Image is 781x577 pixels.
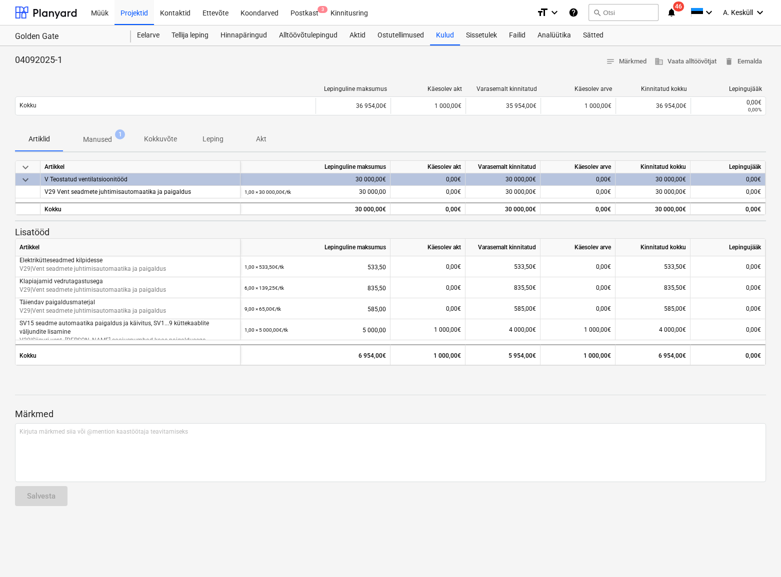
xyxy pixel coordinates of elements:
div: 0,00€ [540,277,615,298]
div: 533,50€ [465,256,540,277]
div: Käesolev akt [395,85,462,92]
a: Analüütika [531,25,577,45]
div: 835,50€ [615,277,690,298]
a: Eelarve [131,25,165,45]
i: format_size [536,6,548,18]
p: SV15 seadme automaatika paigaldus ja käivitus, SV1...9 küttekaablite väljundite lisamine [19,319,236,336]
button: Vaata alltöövõtjat [650,54,720,69]
div: 0,00€ [694,203,761,216]
div: Artikkel [40,161,240,173]
div: 1 000,00€ [540,344,615,365]
small: 9,00 × 65,00€ / tk [244,306,281,312]
div: Failid [503,25,531,45]
div: Varasemalt kinnitatud [470,85,537,92]
i: notifications [666,6,676,18]
div: Käesolev arve [540,239,615,256]
p: Täiendav paigaldusmaterjal [19,298,236,307]
small: 6,00 × 139,25€ / tk [244,285,284,291]
button: Otsi [588,4,658,21]
div: 36 954,00€ [615,98,690,114]
span: 3 [317,6,327,13]
div: Sätted [577,25,609,45]
div: Artikkel [15,239,240,256]
small: 1,00 × 533,50€ / tk [244,264,284,270]
span: 46 [673,1,684,11]
div: 1 000,00€ [390,344,465,365]
div: 0,00€ [390,277,465,298]
div: 585,00€ [615,298,690,319]
div: 0,00€ [540,186,615,198]
a: Tellija leping [165,25,214,45]
div: 30 000,00€ [465,186,540,198]
div: 30 000,00€ [465,173,540,186]
div: 1 000,00€ [540,319,615,340]
p: Akt [249,134,273,144]
div: 0,00€ [390,298,465,319]
div: Varasemalt kinnitatud [465,161,540,173]
div: 1 000,00€ [540,98,615,114]
div: 0,00€ [695,99,761,106]
div: 0,00€ [390,202,465,215]
div: Sissetulek [460,25,503,45]
span: V29 Vent seadmete juhtimisautomaatika ja paigaldus [44,188,191,195]
div: 0,00€ [694,186,761,198]
div: Kinnitatud kokku [620,85,687,92]
i: keyboard_arrow_down [548,6,560,18]
p: Kokku [19,101,36,110]
div: Käesolev arve [540,161,615,173]
div: Ostutellimused [371,25,430,45]
small: 1,00 × 30 000,00€ / tk [244,189,291,195]
span: Märkmed [606,56,646,67]
i: Abikeskus [568,6,578,18]
div: 30 000,00€ [465,202,540,215]
p: V29 | Vent seadmete juhtimisautomaatika ja paigaldus [19,265,236,273]
div: 585,00 [244,298,386,320]
div: 0,00€ [540,202,615,215]
a: Alltöövõtulepingud [273,25,343,45]
div: Lepingujääk [690,239,765,256]
div: 30 000,00€ [240,173,390,186]
div: 0,00€ [694,319,761,340]
p: 04092025-1 [15,54,62,66]
span: delete [724,57,733,66]
div: 0,00€ [694,298,761,319]
div: Käesolev arve [545,85,612,92]
div: 0,00€ [540,256,615,277]
div: Golden Gate [15,31,119,42]
span: search [593,8,601,16]
p: V29 | Vent seadmete juhtimisautomaatika ja paigaldus [19,286,236,294]
span: 1 [115,129,125,139]
a: Kulud [430,25,460,45]
button: Märkmed [602,54,650,69]
span: notes [606,57,615,66]
div: Käesolev akt [390,239,465,256]
small: 1,00 × 5 000,00€ / tk [244,327,288,333]
div: 5 954,00€ [465,344,540,365]
div: 6 954,00€ [615,344,690,365]
div: 533,50 [244,256,386,278]
div: 0,00€ [390,256,465,277]
div: 4 000,00€ [465,319,540,340]
p: Manused [83,134,112,145]
span: keyboard_arrow_down [19,174,31,186]
div: Aktid [343,25,371,45]
div: 36 954,00€ [315,98,390,114]
div: 0,00€ [540,298,615,319]
div: 835,50€ [465,277,540,298]
p: V29 | Vent seadmete juhtimisautomaatika ja paigaldus [19,307,236,315]
div: Lepinguline maksumus [240,239,390,256]
div: 30 000,00€ [615,202,690,215]
div: 0,00€ [390,186,465,198]
div: 30 000,00€ [240,202,390,215]
span: keyboard_arrow_down [19,161,31,173]
iframe: Chat Widget [731,529,781,577]
div: 1 000,00€ [390,319,465,340]
button: Eemalda [720,54,766,69]
div: Kokku [15,344,240,365]
div: Lepinguline maksumus [320,85,387,92]
span: business [654,57,663,66]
